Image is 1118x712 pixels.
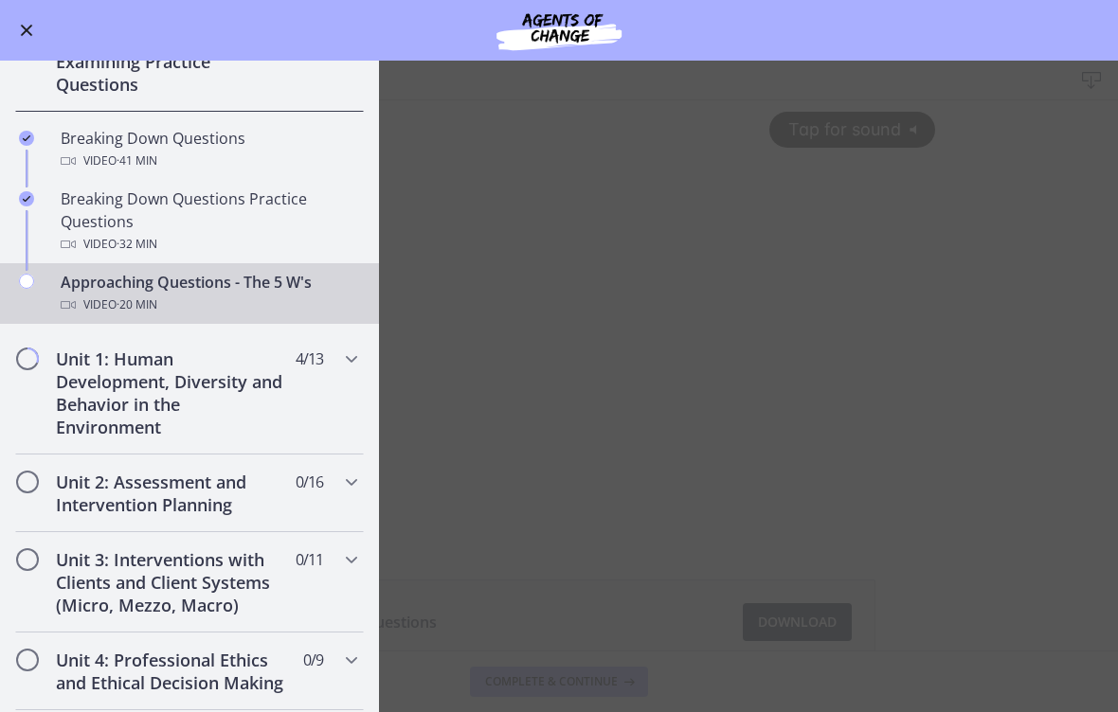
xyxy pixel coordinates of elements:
span: · 32 min [117,233,157,256]
h2: Unit 2: Assessment and Intervention Planning [56,471,287,516]
h2: Unit 4: Professional Ethics and Ethical Decision Making [56,649,287,694]
div: Video [61,150,356,172]
span: 0 / 11 [296,548,323,571]
div: Breaking Down Questions [61,127,356,172]
img: Agents of Change Social Work Test Prep [445,8,673,53]
h2: Unit 3: Interventions with Clients and Client Systems (Micro, Mezzo, Macro) [56,548,287,616]
i: Completed [19,191,34,206]
span: Tap for sound [771,19,901,39]
span: 0 / 9 [303,649,323,671]
i: Completed [19,131,34,146]
div: Video [61,294,356,316]
h2: Strategy: Approaching and Examining Practice Questions [56,27,287,96]
span: · 20 min [117,294,157,316]
button: Enable menu [15,19,38,42]
span: 4 / 13 [296,347,323,370]
button: Tap for sound [769,11,934,46]
div: Video [61,233,356,256]
div: Approaching Questions - The 5 W's [61,271,356,316]
span: 0 / 16 [296,471,323,493]
div: Breaking Down Questions Practice Questions [61,187,356,256]
h2: Unit 1: Human Development, Diversity and Behavior in the Environment [56,347,287,438]
span: · 41 min [117,150,157,172]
